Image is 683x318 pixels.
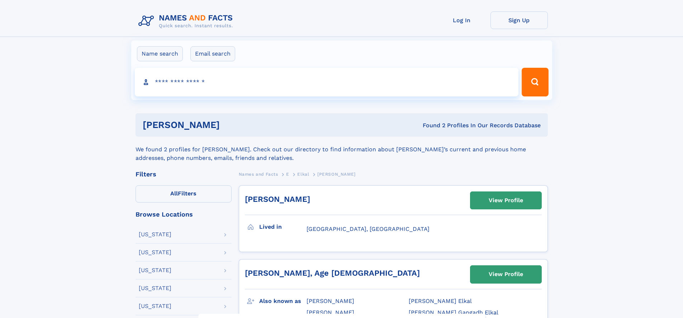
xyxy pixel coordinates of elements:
[136,211,232,218] div: Browse Locations
[409,298,472,304] span: [PERSON_NAME] Elkal
[245,195,310,204] a: [PERSON_NAME]
[286,172,289,177] span: E
[135,68,519,96] input: search input
[321,122,541,129] div: Found 2 Profiles In Our Records Database
[433,11,490,29] a: Log In
[409,309,498,316] span: [PERSON_NAME] Gangadh Elkal
[259,295,307,307] h3: Also known as
[245,269,420,277] a: [PERSON_NAME], Age [DEMOGRAPHIC_DATA]
[136,185,232,203] label: Filters
[170,190,178,197] span: All
[136,137,548,162] div: We found 2 profiles for [PERSON_NAME]. Check out our directory to find information about [PERSON_...
[522,68,548,96] button: Search Button
[259,221,307,233] h3: Lived in
[139,232,171,237] div: [US_STATE]
[317,172,356,177] span: [PERSON_NAME]
[297,170,309,179] a: Elkal
[136,11,239,31] img: Logo Names and Facts
[136,171,232,177] div: Filters
[489,266,523,283] div: View Profile
[307,298,354,304] span: [PERSON_NAME]
[139,303,171,309] div: [US_STATE]
[307,309,354,316] span: [PERSON_NAME]
[490,11,548,29] a: Sign Up
[139,250,171,255] div: [US_STATE]
[489,192,523,209] div: View Profile
[297,172,309,177] span: Elkal
[143,120,321,129] h1: [PERSON_NAME]
[470,192,541,209] a: View Profile
[239,170,278,179] a: Names and Facts
[286,170,289,179] a: E
[137,46,183,61] label: Name search
[139,285,171,291] div: [US_STATE]
[139,267,171,273] div: [US_STATE]
[470,266,541,283] a: View Profile
[190,46,235,61] label: Email search
[307,226,430,232] span: [GEOGRAPHIC_DATA], [GEOGRAPHIC_DATA]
